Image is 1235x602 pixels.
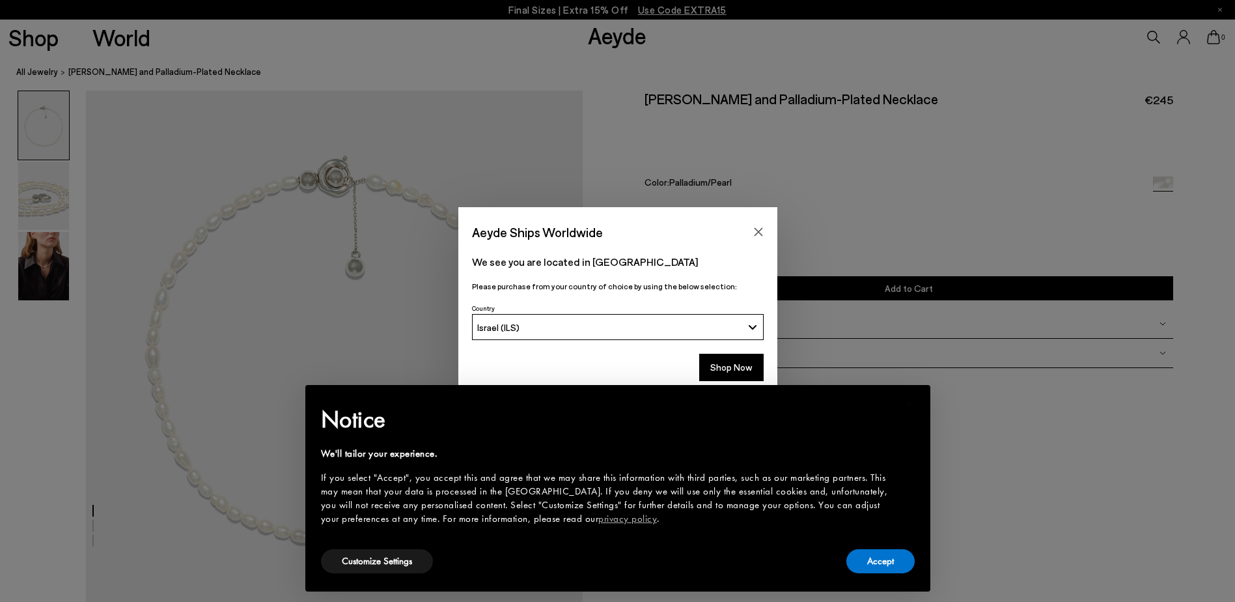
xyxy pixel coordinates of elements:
button: Close this notice [894,389,925,420]
span: Israel (ILS) [477,322,520,333]
span: × [905,394,913,414]
a: privacy policy [598,512,657,525]
button: Accept [846,549,915,573]
div: If you select "Accept", you accept this and agree that we may share this information with third p... [321,471,894,526]
span: Country [472,304,495,312]
p: Please purchase from your country of choice by using the below selection: [472,280,764,293]
button: Shop Now [699,354,764,381]
button: Close [749,222,768,242]
p: We see you are located in [GEOGRAPHIC_DATA] [472,254,764,270]
span: Aeyde Ships Worldwide [472,221,603,244]
h2: Notice [321,403,894,437]
div: We'll tailor your experience. [321,447,894,461]
button: Customize Settings [321,549,433,573]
